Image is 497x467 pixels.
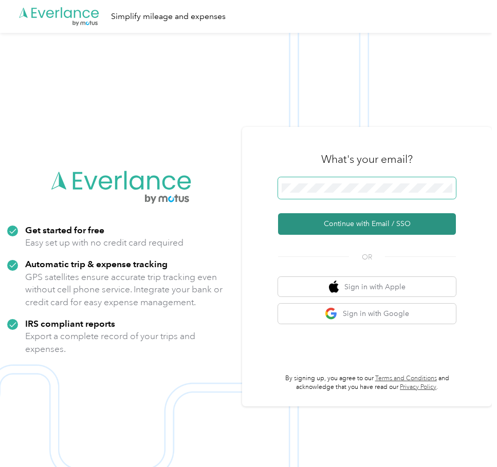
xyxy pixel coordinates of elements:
[25,236,183,249] p: Easy set up with no credit card required
[25,318,115,329] strong: IRS compliant reports
[25,330,235,355] p: Export a complete record of your trips and expenses.
[375,375,437,382] a: Terms and Conditions
[278,374,456,392] p: By signing up, you agree to our and acknowledge that you have read our .
[25,271,235,309] p: GPS satellites ensure accurate trip tracking even without cell phone service. Integrate your bank...
[400,383,436,391] a: Privacy Policy
[278,304,456,324] button: google logoSign in with Google
[325,307,338,320] img: google logo
[321,152,413,166] h3: What's your email?
[278,213,456,235] button: Continue with Email / SSO
[349,252,385,263] span: OR
[278,277,456,297] button: apple logoSign in with Apple
[25,258,168,269] strong: Automatic trip & expense tracking
[25,225,104,235] strong: Get started for free
[111,10,226,23] div: Simplify mileage and expenses
[329,281,339,293] img: apple logo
